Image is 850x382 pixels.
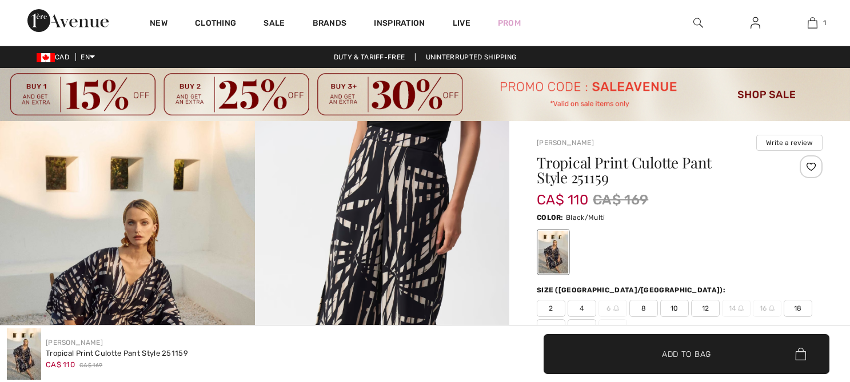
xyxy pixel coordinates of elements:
[537,139,594,147] a: [PERSON_NAME]
[741,16,769,30] a: Sign In
[46,360,75,369] span: CA$ 110
[568,300,596,317] span: 4
[823,18,826,28] span: 1
[738,305,744,311] img: ring-m.svg
[566,214,605,222] span: Black/Multi
[195,18,236,30] a: Clothing
[46,339,103,347] a: [PERSON_NAME]
[598,319,627,336] span: 24
[374,18,425,30] span: Inspiration
[769,305,775,311] img: ring-m.svg
[751,16,760,30] img: My Info
[613,305,619,311] img: ring-m.svg
[81,53,95,61] span: EN
[537,319,565,336] span: 20
[313,18,347,30] a: Brands
[777,296,839,325] iframe: Opens a widget where you can find more information
[538,231,568,274] div: Black/Multi
[79,361,102,370] span: CA$ 169
[46,348,188,359] div: Tropical Print Culotte Pant Style 251159
[693,16,703,30] img: search the website
[537,300,565,317] span: 2
[662,348,711,360] span: Add to Bag
[756,135,823,151] button: Write a review
[537,285,728,295] div: Size ([GEOGRAPHIC_DATA]/[GEOGRAPHIC_DATA]):
[629,300,658,317] span: 8
[598,300,627,317] span: 6
[537,214,564,222] span: Color:
[37,53,55,62] img: Canadian Dollar
[808,16,817,30] img: My Bag
[544,334,829,374] button: Add to Bag
[795,348,806,360] img: Bag.svg
[568,319,596,336] span: 22
[691,300,720,317] span: 12
[784,16,840,30] a: 1
[537,155,775,185] h1: Tropical Print Culotte Pant Style 251159
[150,18,167,30] a: New
[593,190,648,210] span: CA$ 169
[660,300,689,317] span: 10
[753,300,781,317] span: 16
[7,328,41,380] img: Tropical Print Culotte Pant Style 251159
[498,17,521,29] a: Prom
[37,53,74,61] span: CAD
[537,180,588,208] span: CA$ 110
[264,18,285,30] a: Sale
[27,9,109,32] img: 1ère Avenue
[453,17,470,29] a: Live
[722,300,751,317] span: 14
